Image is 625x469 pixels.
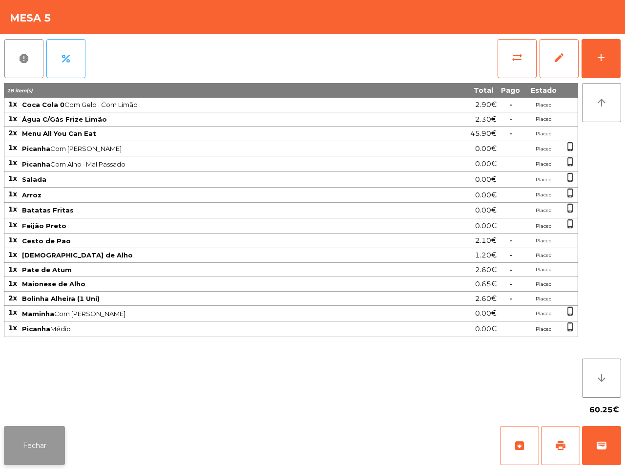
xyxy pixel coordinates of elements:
[475,277,497,291] span: 0.65€
[524,263,563,277] td: Placed
[500,426,539,465] button: archive
[475,189,497,202] span: 0.00€
[22,325,50,333] span: Picanha
[8,100,17,108] span: 1x
[8,235,17,244] span: 1x
[8,190,17,198] span: 1x
[553,52,565,64] span: edit
[22,101,406,108] span: Com Gelo · Com Limão
[511,52,523,64] span: sync_alt
[475,98,497,111] span: 2.90€
[514,440,525,451] span: archive
[475,263,497,277] span: 2.60€
[498,39,537,78] button: sync_alt
[60,53,72,64] span: percent
[509,115,512,124] span: -
[22,145,50,152] span: Picanha
[509,100,512,109] span: -
[524,248,563,263] td: Placed
[475,219,497,233] span: 0.00€
[475,157,497,171] span: 0.00€
[22,310,406,318] span: Com [PERSON_NAME]
[4,426,65,465] button: Fechar
[524,172,563,188] td: Placed
[565,188,575,198] span: phone_iphone
[541,426,580,465] button: print
[524,277,563,292] td: Placed
[10,11,51,25] h4: Mesa 5
[595,52,607,64] div: add
[8,279,17,288] span: 1x
[596,97,607,108] i: arrow_upward
[509,265,512,274] span: -
[22,115,107,123] span: Água C/Gás Frize Limão
[565,157,575,167] span: phone_iphone
[475,249,497,262] span: 1.20€
[582,83,621,122] button: arrow_upward
[22,129,96,137] span: Menu All You Can Eat
[524,188,563,203] td: Placed
[22,175,46,183] span: Salada
[509,129,512,138] span: -
[565,203,575,213] span: phone_iphone
[8,323,17,332] span: 1x
[22,251,133,259] span: [DEMOGRAPHIC_DATA] de Alho
[7,87,33,94] span: 18 item(s)
[509,236,512,245] span: -
[475,113,497,126] span: 2.30€
[524,234,563,248] td: Placed
[565,142,575,151] span: phone_iphone
[22,160,406,168] span: Com Alho · Mal Passado
[22,145,406,152] span: Com [PERSON_NAME]
[589,403,619,417] span: 60.25€
[524,306,563,321] td: Placed
[8,265,17,274] span: 1x
[475,292,497,305] span: 2.60€
[565,322,575,332] span: phone_iphone
[524,83,563,98] th: Estado
[475,173,497,186] span: 0.00€
[524,98,563,112] td: Placed
[8,294,17,302] span: 2x
[22,310,54,318] span: Maminha
[407,83,497,98] th: Total
[596,440,607,451] span: wallet
[475,234,497,247] span: 2.10€
[8,143,17,152] span: 1x
[596,372,607,384] i: arrow_downward
[46,39,85,78] button: percent
[565,172,575,182] span: phone_iphone
[8,128,17,137] span: 2x
[524,292,563,306] td: Placed
[8,220,17,229] span: 1x
[524,156,563,172] td: Placed
[555,440,566,451] span: print
[475,204,497,217] span: 0.00€
[22,206,74,214] span: Batatas Fritas
[22,280,85,288] span: Maionese de Alho
[22,266,72,274] span: Pate de Atum
[22,222,66,230] span: Feijão Preto
[470,127,497,140] span: 45.90€
[524,141,563,157] td: Placed
[22,160,50,168] span: Picanha
[475,322,497,336] span: 0.00€
[18,53,30,64] span: report
[4,39,43,78] button: report
[509,279,512,288] span: -
[8,308,17,317] span: 1x
[475,307,497,320] span: 0.00€
[8,250,17,259] span: 1x
[8,205,17,213] span: 1x
[22,325,406,333] span: Médio
[524,321,563,337] td: Placed
[524,203,563,218] td: Placed
[22,237,71,245] span: Cesto de Pao
[524,218,563,234] td: Placed
[509,294,512,303] span: -
[509,251,512,259] span: -
[565,219,575,229] span: phone_iphone
[582,426,621,465] button: wallet
[565,306,575,316] span: phone_iphone
[22,295,100,302] span: Bolinha Alheira (1 Uni)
